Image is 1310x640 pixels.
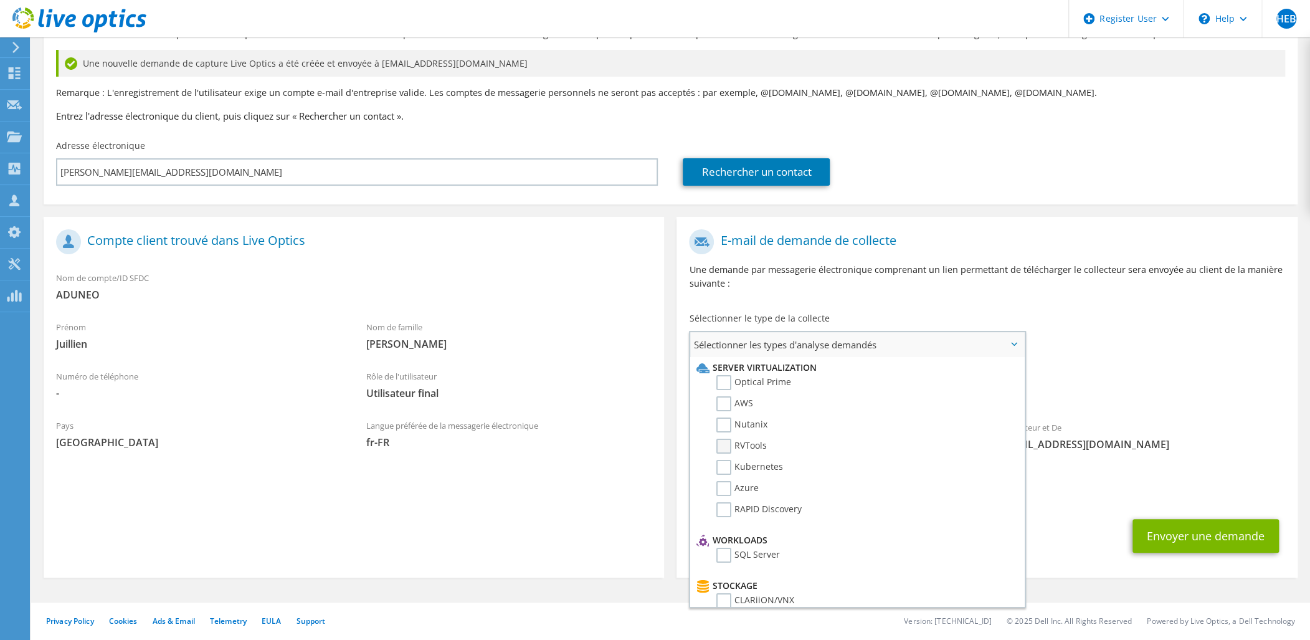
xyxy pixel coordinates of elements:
span: [EMAIL_ADDRESS][DOMAIN_NAME] [1000,437,1285,451]
div: Expéditeur et De [987,414,1298,457]
p: Une demande par messagerie électronique comprenant un lien permettant de télécharger le collecteu... [689,263,1284,290]
li: Server Virtualization [693,360,1018,375]
label: SQL Server [716,548,780,563]
li: Powered by Live Optics, a Dell Technology [1147,616,1295,626]
div: Vers [676,414,987,457]
label: CLARiiON/VNX [716,593,794,608]
div: Pays [44,413,354,456]
span: [PERSON_NAME] [366,337,652,351]
span: HEB [1276,9,1296,29]
span: fr-FR [366,436,652,449]
span: Juillien [56,337,341,351]
li: Workloads [693,533,1018,548]
span: Sélectionner les types d'analyse demandés [690,332,1024,357]
label: RAPID Discovery [716,502,802,517]
a: Ads & Email [153,616,195,626]
div: Prénom [44,314,354,357]
button: Envoyer une demande [1132,519,1279,553]
h1: E-mail de demande de collecte [689,229,1278,254]
label: Optical Prime [716,375,791,390]
div: Numéro de téléphone [44,363,354,406]
li: Version: [TECHNICAL_ID] [904,616,992,626]
label: Nutanix [716,418,767,432]
span: [GEOGRAPHIC_DATA] [56,436,341,449]
div: Nom de famille [354,314,664,357]
span: - [56,386,341,400]
div: Nom de compte/ID SFDC [44,265,664,308]
a: Privacy Policy [46,616,94,626]
p: Remarque : L'enregistrement de l'utilisateur exige un compte e-mail d'entreprise valide. Les comp... [56,86,1285,100]
span: ADUNEO [56,288,652,302]
a: Support [296,616,325,626]
label: RVTools [716,439,767,454]
div: Collectes demandées [676,362,1297,408]
label: Sélectionner le type de la collecte [689,312,829,325]
span: Une nouvelle demande de capture Live Optics a été créée et envoyée à [EMAIL_ADDRESS][DOMAIN_NAME] [83,57,528,70]
label: Adresse électronique [56,140,145,152]
div: Rôle de l'utilisateur [354,363,664,406]
h1: Compte client trouvé dans Live Optics [56,229,645,254]
a: Rechercher un contact [683,158,830,186]
div: CC et Répondre à [676,464,1297,507]
svg: \n [1198,13,1210,24]
li: © 2025 Dell Inc. All Rights Reserved [1007,616,1132,626]
div: Langue préférée de la messagerie électronique [354,413,664,456]
h3: Entrez l'adresse électronique du client, puis cliquez sur « Rechercher un contact ». [56,109,1285,123]
span: Utilisateur final [366,386,652,400]
li: Stockage [693,578,1018,593]
a: Cookies [109,616,138,626]
a: Telemetry [210,616,247,626]
label: AWS [716,396,753,411]
label: Azure [716,481,759,496]
label: Kubernetes [716,460,783,475]
a: EULA [262,616,281,626]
